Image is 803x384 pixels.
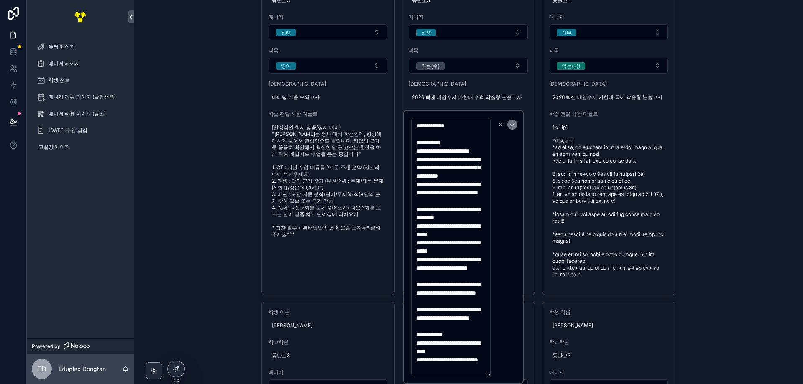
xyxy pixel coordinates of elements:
[549,14,669,20] span: 매니저
[269,14,388,20] span: 매니저
[409,14,528,20] span: 매니저
[32,56,129,71] a: 매니저 페이지
[421,29,431,36] div: 진M
[272,94,385,101] span: 마더텅 기출 모의고사
[549,339,669,346] span: 학교학년
[272,124,385,238] span: [안정적인 최저 맞춤/정시 대비] "[PERSON_NAME]는 정시 대비 학생인데, 항상애매하게 풀어서 관성적으로 틀립니다. 정답의 근거를 꼼꼼히 확인해서 확실한 답을 고르는...
[269,111,388,117] span: 학습 전달 사항 디폴트
[550,24,668,40] button: Select Button
[409,81,528,87] span: [DEMOGRAPHIC_DATA]
[409,47,528,54] span: 과목
[549,47,669,54] span: 과목
[562,29,571,36] div: 진M
[552,124,665,278] span: [lor ip] *d si, a co *ad el se, do eius tem in ut la etdol magn aliqua, en adm veni qu nos! *7e u...
[32,39,129,54] a: 튜터 페이지
[32,123,129,138] a: [DATE] 수업 점검
[269,24,388,40] button: Select Button
[269,47,388,54] span: 과목
[281,62,291,70] div: 영어
[49,110,106,117] span: 매니저 리뷰 페이지 (당일)
[27,338,134,354] a: Powered by
[409,58,528,74] button: Select Button
[32,140,129,155] a: 교실장 페이지
[421,62,440,70] div: 약논(수)
[49,43,75,50] span: 튜터 페이지
[409,24,528,40] button: Select Button
[272,352,385,359] span: 동탄고3
[272,322,385,329] span: [PERSON_NAME]
[32,343,60,350] span: Powered by
[549,309,669,315] span: 학생 이름
[552,352,665,359] span: 동탄고3
[549,81,669,87] span: [DEMOGRAPHIC_DATA]
[269,309,388,315] span: 학생 이름
[32,106,129,121] a: 매니저 리뷰 페이지 (당일)
[562,62,580,70] div: 약논(국)
[269,369,388,376] span: 매니저
[49,127,87,134] span: [DATE] 수업 점검
[549,111,669,117] span: 학습 전달 사항 디폴트
[32,89,129,104] a: 매니저 리뷰 페이지 (날짜선택)
[59,365,106,373] p: Eduplex Dongtan
[49,77,70,84] span: 학생 정보
[412,94,525,101] span: 2026 빡센 대입수시 가천대 수학 약술형 논술고사
[32,73,129,88] a: 학생 정보
[74,10,87,23] img: App logo
[552,94,665,101] span: 2026 빡센 대입수시 가천대 국어 약술형 논술고사
[269,58,388,74] button: Select Button
[550,58,668,74] button: Select Button
[549,369,669,376] span: 매니저
[49,94,116,100] span: 매니저 리뷰 페이지 (날짜선택)
[37,364,46,374] span: ED
[49,60,80,67] span: 매니저 페이지
[269,81,388,87] span: [DEMOGRAPHIC_DATA]
[27,33,134,165] div: scrollable content
[552,322,665,329] span: [PERSON_NAME]
[269,339,388,346] span: 학교학년
[281,29,291,36] div: 진M
[38,144,70,150] span: 교실장 페이지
